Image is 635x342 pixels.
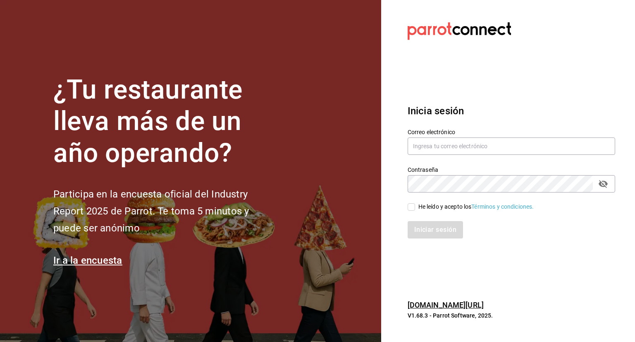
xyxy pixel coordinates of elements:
[408,129,615,135] label: Correo electrónico
[418,202,534,211] div: He leído y acepto los
[408,301,484,309] a: [DOMAIN_NAME][URL]
[53,255,122,266] a: Ir a la encuesta
[53,74,277,169] h1: ¿Tu restaurante lleva más de un año operando?
[471,203,534,210] a: Términos y condiciones.
[596,177,610,191] button: passwordField
[408,311,615,320] p: V1.68.3 - Parrot Software, 2025.
[408,166,615,172] label: Contraseña
[408,104,615,118] h3: Inicia sesión
[53,186,277,236] h2: Participa en la encuesta oficial del Industry Report 2025 de Parrot. Te toma 5 minutos y puede se...
[408,137,615,155] input: Ingresa tu correo electrónico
